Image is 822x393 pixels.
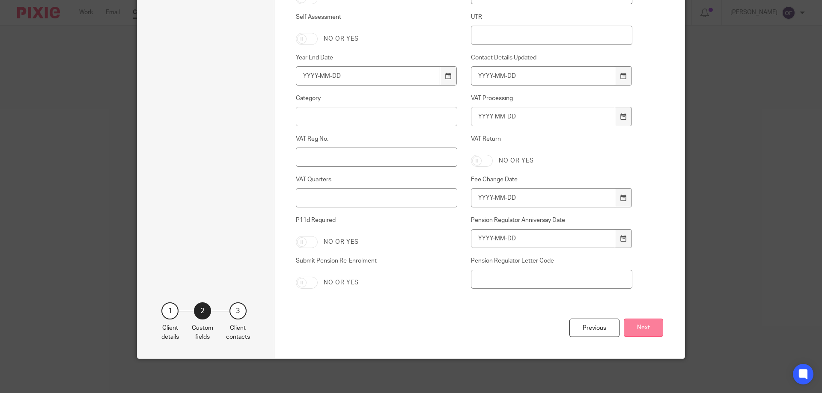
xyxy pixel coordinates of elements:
label: No or yes [324,35,359,43]
p: Client details [161,324,179,341]
label: Submit Pension Re-Enrolment [296,257,458,270]
input: YYYY-MM-DD [471,66,616,86]
div: Previous [569,319,619,337]
input: YYYY-MM-DD [471,107,616,126]
label: No or yes [324,238,359,246]
label: No or yes [499,157,534,165]
label: P11d Required [296,216,458,230]
div: 2 [194,302,211,319]
div: 3 [229,302,247,319]
label: Pension Regulator Anniversay Date [471,216,633,225]
label: Category [296,94,458,103]
label: VAT Processing [471,94,633,103]
label: VAT Quarters [296,175,458,184]
input: YYYY-MM-DD [296,66,441,86]
label: Year End Date [296,53,458,62]
div: 1 [161,302,179,319]
label: Self Assessment [296,13,458,27]
p: Custom fields [192,324,213,341]
label: Contact Details Updated [471,53,633,62]
input: YYYY-MM-DD [471,188,616,207]
label: No or yes [324,278,359,287]
label: VAT Reg No. [296,135,458,143]
input: YYYY-MM-DD [471,229,616,248]
label: Pension Regulator Letter Code [471,257,633,265]
label: Fee Change Date [471,175,633,184]
label: VAT Return [471,135,633,148]
label: UTR [471,13,633,21]
button: Next [624,319,663,337]
p: Client contacts [226,324,250,341]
